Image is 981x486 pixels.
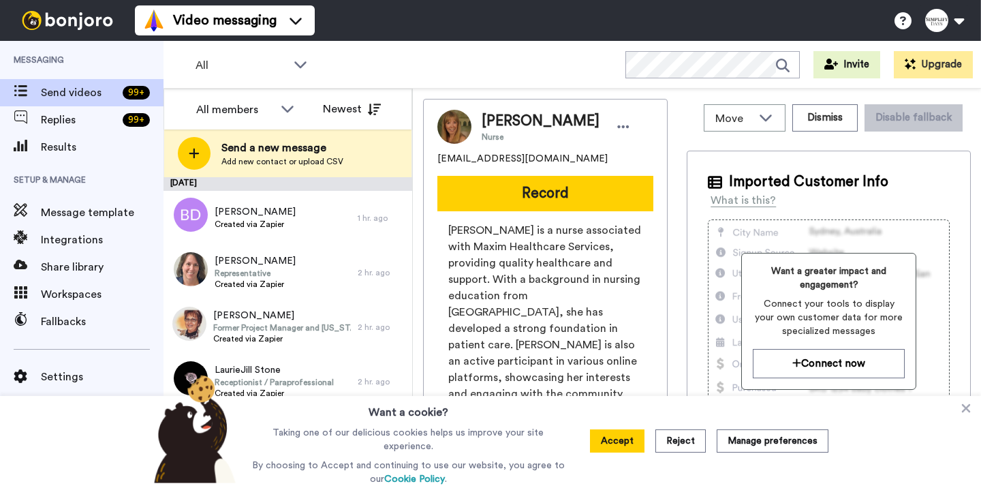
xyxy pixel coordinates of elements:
[41,112,117,128] span: Replies
[753,264,905,292] span: Want a greater impact and engagement?
[41,204,163,221] span: Message template
[123,113,150,127] div: 99 +
[213,309,351,322] span: [PERSON_NAME]
[143,10,165,31] img: vm-color.svg
[41,259,163,275] span: Share library
[174,198,208,232] img: bd.png
[172,307,206,341] img: d8650b26-65ac-4a85-a02e-7bef99f4cea0.jpg
[655,429,706,453] button: Reject
[215,279,296,290] span: Created via Zapier
[215,268,296,279] span: Representative
[196,57,287,74] span: All
[213,322,351,333] span: Former Project Manager and [US_STATE] Registered Architect
[865,104,963,132] button: Disable fallback
[215,254,296,268] span: [PERSON_NAME]
[358,267,405,278] div: 2 hr. ago
[174,361,208,395] img: 7ed3fd3a-dd01-49d3-acde-8d490774943c.jpg
[215,388,334,399] span: Created via Zapier
[753,349,905,378] button: Connect now
[41,139,163,155] span: Results
[590,429,644,453] button: Accept
[41,314,163,330] span: Fallbacks
[215,363,334,377] span: LaurieJill Stone
[249,426,568,453] p: Taking one of our delicious cookies helps us improve your site experience.
[41,85,117,101] span: Send videos
[813,51,880,78] button: Invite
[215,377,334,388] span: Receptionist / Paraprofessional
[41,286,163,303] span: Workspaces
[715,110,752,127] span: Move
[437,110,471,144] img: Image of Linda Trowsdale
[894,51,973,78] button: Upgrade
[163,177,412,191] div: [DATE]
[482,132,599,142] span: Nurse
[358,213,405,224] div: 1 hr. ago
[753,297,905,338] span: Connect your tools to display your own customer data for more specialized messages
[448,222,642,402] span: [PERSON_NAME] is a nurse associated with Maxim Healthcare Services, providing quality healthcare ...
[16,11,119,30] img: bj-logo-header-white.svg
[482,111,599,132] span: [PERSON_NAME]
[142,374,243,483] img: bear-with-cookie.png
[173,11,277,30] span: Video messaging
[792,104,858,132] button: Dismiss
[729,172,888,192] span: Imported Customer Info
[196,102,274,118] div: All members
[174,252,208,286] img: 3748eb03-4f3b-4c42-8842-3817c3910eeb.jpg
[213,333,351,344] span: Created via Zapier
[437,176,653,211] button: Record
[41,369,163,385] span: Settings
[369,396,448,421] h3: Want a cookie?
[215,205,296,219] span: [PERSON_NAME]
[313,95,391,123] button: Newest
[437,152,608,166] span: [EMAIL_ADDRESS][DOMAIN_NAME]
[358,322,405,333] div: 2 hr. ago
[41,232,163,248] span: Integrations
[249,459,568,486] p: By choosing to Accept and continuing to use our website, you agree to our .
[717,429,828,453] button: Manage preferences
[123,86,150,100] div: 99 +
[358,376,405,387] div: 2 hr. ago
[215,219,296,230] span: Created via Zapier
[384,474,445,484] a: Cookie Policy
[711,192,776,209] div: What is this?
[221,156,343,167] span: Add new contact or upload CSV
[221,140,343,156] span: Send a new message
